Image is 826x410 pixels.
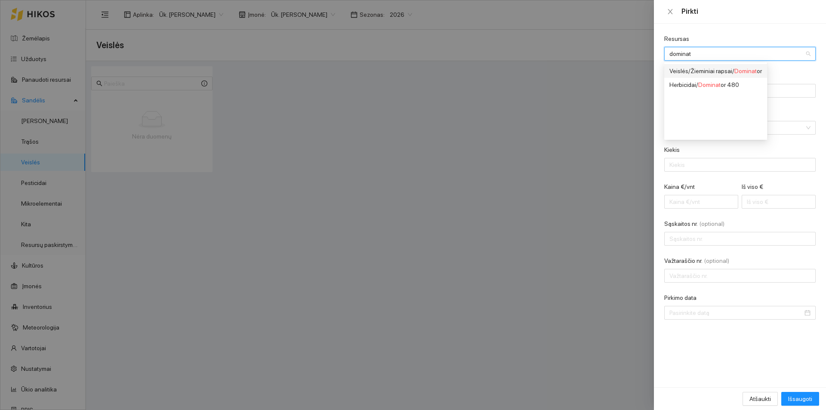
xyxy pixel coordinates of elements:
div: Pirkti [681,7,816,16]
label: Pirkimo data [664,293,697,302]
div: Herbicidai / or 480 [669,80,762,89]
span: Dominat [734,68,757,74]
span: Dominat [698,81,721,88]
input: Kiekis [664,158,816,172]
span: (optional) [700,219,724,228]
label: Iš viso € [742,182,763,191]
label: Važtaraščio nr. [664,256,729,265]
button: Išsaugoti [781,392,819,406]
label: Resursas [664,34,689,43]
label: Kiekis [664,145,680,154]
label: Sąskaitos nr. [664,219,724,228]
input: Pirkimo data [669,308,803,318]
button: Atšaukti [743,392,778,406]
label: Kaina €/vnt [664,182,695,191]
span: Atšaukti [749,394,771,404]
span: close [667,8,674,15]
button: Close [664,8,676,16]
span: Išsaugoti [788,394,812,404]
input: Sąskaitos nr. [664,232,816,246]
input: Resursas [669,47,804,60]
input: Važtaraščio nr. [664,269,816,283]
div: Veislės / Žieminiai rapsai / or [669,66,762,76]
input: Iš viso € [742,195,816,209]
input: Kaina €/vnt [664,195,738,209]
span: (optional) [704,256,729,265]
